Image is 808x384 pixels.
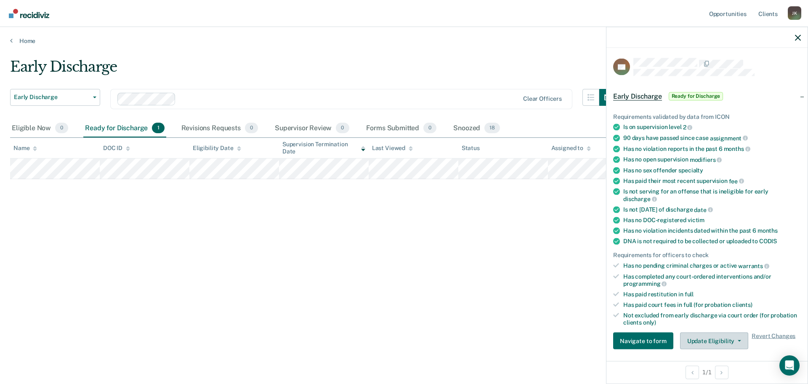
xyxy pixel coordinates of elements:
[606,83,808,110] div: Early DischargeReady for Discharge
[680,333,748,349] button: Update Eligibility
[623,227,801,234] div: Has no violation incidents dated within the past 6
[623,124,801,131] div: Is on supervision level
[643,319,656,325] span: only)
[724,145,750,152] span: months
[10,58,616,82] div: Early Discharge
[180,119,260,138] div: Revisions Requests
[623,217,801,224] div: Has no DOC-registered
[694,206,712,213] span: date
[623,145,801,153] div: Has no violation reports in the past 6
[193,145,241,152] div: Eligibility Date
[282,141,365,155] div: Supervision Termination Date
[613,92,662,100] span: Early Discharge
[10,37,798,45] a: Home
[623,238,801,245] div: DNA is not required to be collected or uploaded to
[83,119,166,138] div: Ready for Discharge
[273,119,351,138] div: Supervisor Review
[685,291,694,298] span: full
[364,119,439,138] div: Forms Submitted
[752,333,795,349] span: Revert Changes
[462,145,480,152] div: Status
[623,195,657,202] span: discharge
[14,94,90,101] span: Early Discharge
[606,361,808,383] div: 1 / 1
[103,145,130,152] div: DOC ID
[10,119,70,138] div: Eligible Now
[779,355,800,376] div: Open Intercom Messenger
[757,227,778,234] span: months
[688,217,704,223] span: victim
[623,262,801,270] div: Has no pending criminal charges or active
[623,301,801,308] div: Has paid court fees in full (for probation
[55,123,68,134] span: 0
[686,365,699,379] button: Previous Opportunity
[613,113,801,120] div: Requirements validated by data from ICON
[759,238,777,244] span: CODIS
[423,123,436,134] span: 0
[715,365,728,379] button: Next Opportunity
[669,92,723,100] span: Ready for Discharge
[678,166,703,173] span: specialty
[683,124,693,131] span: 2
[788,6,801,20] button: Profile dropdown button
[732,301,752,308] span: clients)
[623,206,801,213] div: Is not [DATE] of discharge
[152,123,164,134] span: 1
[710,134,748,141] span: assignment
[623,134,801,142] div: 90 days have passed since case
[690,156,722,163] span: modifiers
[788,6,801,20] div: J K
[729,177,744,184] span: fee
[623,177,801,185] div: Has paid their most recent supervision
[623,166,801,174] div: Has no sex offender
[336,123,349,134] span: 0
[623,156,801,164] div: Has no open supervision
[623,291,801,298] div: Has paid restitution in
[623,188,801,202] div: Is not serving for an offense that is ineligible for early
[613,252,801,259] div: Requirements for officers to check
[9,9,49,18] img: Recidiviz
[523,95,562,102] div: Clear officers
[372,145,413,152] div: Last Viewed
[551,145,591,152] div: Assigned to
[623,273,801,287] div: Has completed any court-ordered interventions and/or
[738,262,769,269] span: warrants
[613,333,673,349] button: Navigate to form
[484,123,500,134] span: 18
[623,280,667,287] span: programming
[623,311,801,326] div: Not excluded from early discharge via court order (for probation clients
[245,123,258,134] span: 0
[613,333,677,349] a: Navigate to form link
[13,145,37,152] div: Name
[452,119,502,138] div: Snoozed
